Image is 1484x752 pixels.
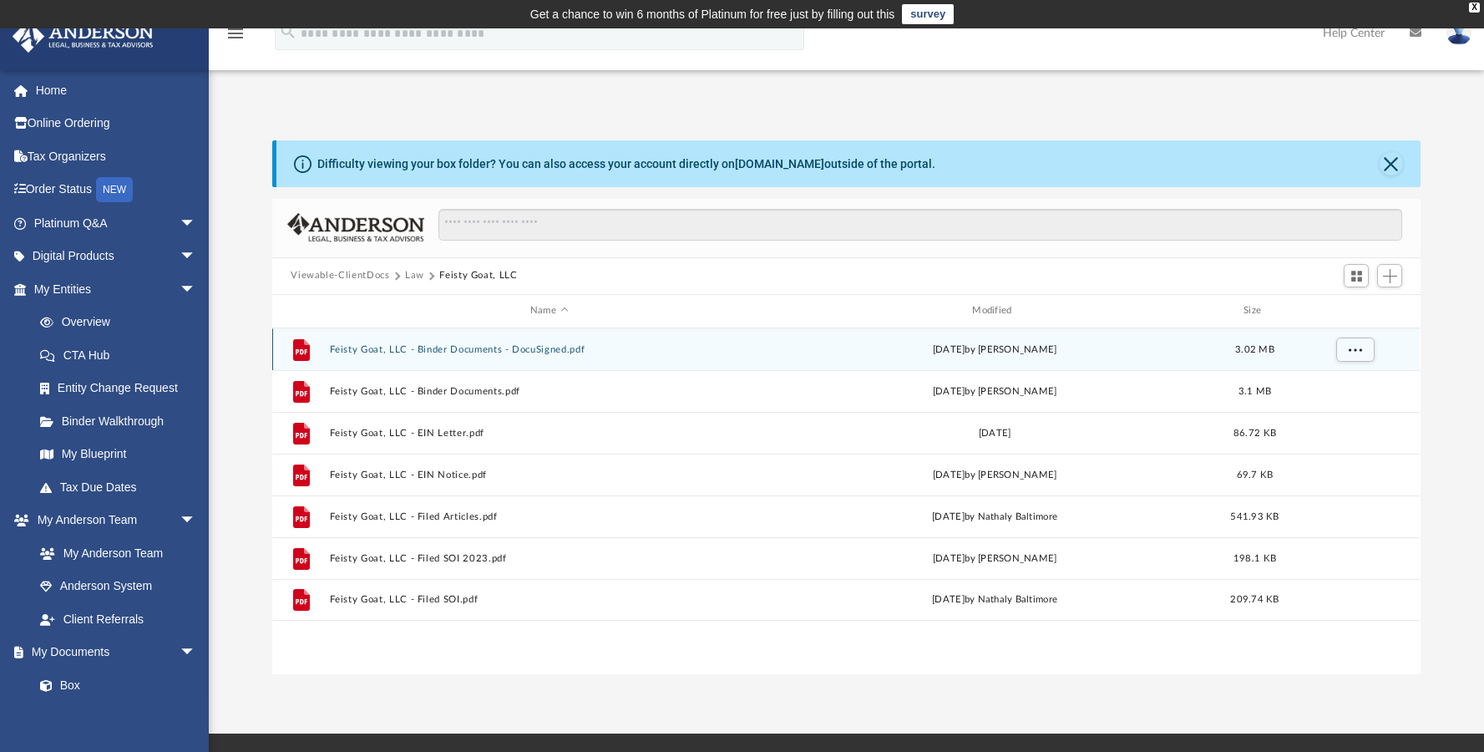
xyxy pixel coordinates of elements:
a: Home [12,74,221,107]
a: Order StatusNEW [12,173,221,207]
a: My Entitiesarrow_drop_down [12,272,221,306]
div: Size [1222,303,1289,318]
span: 198.1 KB [1233,553,1276,562]
a: My Anderson Teamarrow_drop_down [12,504,213,537]
div: [DATE] [776,425,1214,440]
a: Tax Organizers [12,140,221,173]
div: close [1469,3,1480,13]
img: Anderson Advisors Platinum Portal [8,20,159,53]
button: Feisty Goat, LLC - Binder Documents - DocuSigned.pdf [330,344,768,355]
button: Law [405,268,424,283]
button: Switch to Grid View [1344,264,1369,287]
button: Close [1380,152,1403,175]
a: Client Referrals [23,602,213,636]
span: arrow_drop_down [180,240,213,274]
span: 3.1 MB [1238,386,1272,395]
span: 209.74 KB [1231,595,1279,604]
a: Digital Productsarrow_drop_down [12,240,221,273]
span: 3.02 MB [1235,344,1274,353]
div: Name [329,303,768,318]
button: Add [1377,264,1402,287]
button: Feisty Goat, LLC - Binder Documents.pdf [330,386,768,397]
img: User Pic [1446,21,1471,45]
a: Tax Due Dates [23,470,221,504]
i: search [279,23,297,41]
div: grid [272,328,1420,675]
span: arrow_drop_down [180,272,213,307]
div: [DATE] by Nathaly Baltimore [776,509,1214,524]
div: [DATE] by Nathaly Baltimore [776,592,1214,607]
a: Platinum Q&Aarrow_drop_down [12,206,221,240]
a: My Blueprint [23,438,213,471]
div: [DATE] by [PERSON_NAME] [776,551,1214,566]
div: Get a chance to win 6 months of Platinum for free just by filling out this [530,4,895,24]
button: Feisty Goat, LLC - Filed Articles.pdf [330,511,768,522]
a: Box [23,668,205,702]
button: Feisty Goat, LLC - Filed SOI.pdf [330,594,768,605]
a: survey [902,4,954,24]
div: id [1296,303,1413,318]
span: 86.72 KB [1233,428,1276,437]
button: Feisty Goat, LLC [439,268,517,283]
a: CTA Hub [23,338,221,372]
i: menu [225,23,246,43]
div: Modified [775,303,1214,318]
button: Feisty Goat, LLC - Filed SOI 2023.pdf [330,553,768,564]
div: NEW [96,177,133,202]
input: Search files and folders [438,209,1402,241]
a: Online Ordering [12,107,221,140]
a: Anderson System [23,570,213,603]
a: Binder Walkthrough [23,404,221,438]
span: arrow_drop_down [180,504,213,538]
div: Difficulty viewing your box folder? You can also access your account directly on outside of the p... [317,155,935,173]
div: [DATE] by [PERSON_NAME] [776,467,1214,482]
a: My Documentsarrow_drop_down [12,636,213,669]
a: Entity Change Request [23,372,221,405]
span: arrow_drop_down [180,206,213,241]
span: 69.7 KB [1237,470,1274,479]
div: [DATE] by [PERSON_NAME] [776,342,1214,357]
button: More options [1336,337,1375,362]
a: My Anderson Team [23,536,205,570]
div: id [280,303,322,318]
a: Overview [23,306,221,339]
span: arrow_drop_down [180,636,213,670]
a: menu [225,32,246,43]
div: [DATE] by [PERSON_NAME] [776,384,1214,399]
a: [DOMAIN_NAME] [735,157,824,170]
button: Feisty Goat, LLC - EIN Letter.pdf [330,428,768,439]
span: 541.93 KB [1231,511,1279,521]
button: Feisty Goat, LLC - EIN Notice.pdf [330,470,768,480]
button: Viewable-ClientDocs [291,268,389,283]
